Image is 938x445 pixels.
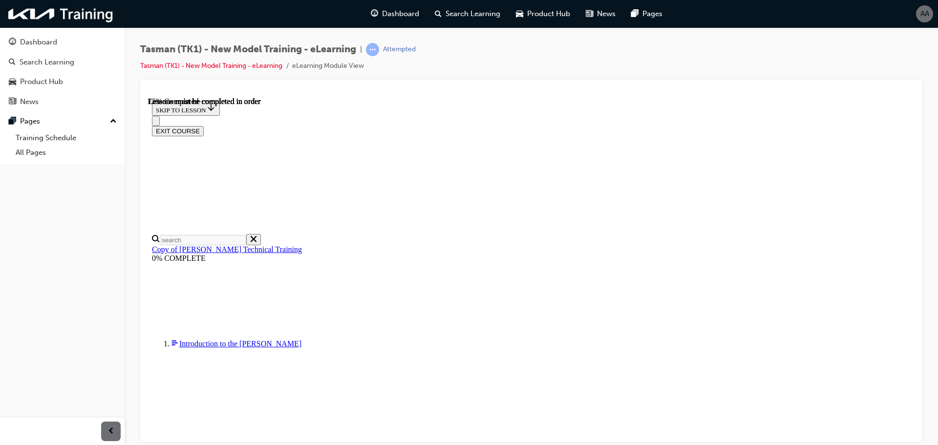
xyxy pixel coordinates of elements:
[446,8,500,20] span: Search Learning
[383,45,416,54] div: Attempted
[360,44,362,55] span: |
[5,4,117,24] img: kia-training
[366,43,379,56] span: learningRecordVerb_ATTEMPT-icon
[98,137,113,148] button: Close search menu
[363,4,427,24] a: guage-iconDashboard
[578,4,623,24] a: news-iconNews
[435,8,442,20] span: search-icon
[4,29,56,39] button: EXIT COURSE
[20,76,63,87] div: Product Hub
[140,44,356,55] span: Tasman (TK1) - New Model Training - eLearning
[4,19,12,29] button: Close navigation menu
[4,112,121,130] button: Pages
[20,116,40,127] div: Pages
[20,96,39,107] div: News
[920,8,929,20] span: AA
[427,4,508,24] a: search-iconSearch Learning
[8,9,68,17] span: SKIP TO LESSON
[4,33,121,51] a: Dashboard
[9,38,16,47] span: guage-icon
[508,4,578,24] a: car-iconProduct Hub
[292,61,364,72] li: eLearning Module View
[916,5,933,22] button: AA
[623,4,670,24] a: pages-iconPages
[12,138,98,148] input: Search
[631,8,639,20] span: pages-icon
[12,145,121,160] a: All Pages
[107,425,115,438] span: prev-icon
[4,93,121,111] a: News
[516,8,523,20] span: car-icon
[4,53,121,71] a: Search Learning
[20,37,57,48] div: Dashboard
[4,31,121,112] button: DashboardSearch LearningProduct HubNews
[642,8,662,20] span: Pages
[4,148,154,156] a: Copy of [PERSON_NAME] Technical Training
[12,130,121,146] a: Training Schedule
[110,115,117,128] span: up-icon
[9,98,16,106] span: news-icon
[382,8,419,20] span: Dashboard
[4,4,72,19] button: SKIP TO LESSON
[9,58,16,67] span: search-icon
[597,8,616,20] span: News
[4,73,121,91] a: Product Hub
[4,157,763,166] div: 0% COMPLETE
[9,78,16,86] span: car-icon
[9,117,16,126] span: pages-icon
[527,8,570,20] span: Product Hub
[371,8,378,20] span: guage-icon
[586,8,593,20] span: news-icon
[140,62,282,70] a: Tasman (TK1) - New Model Training - eLearning
[20,57,74,68] div: Search Learning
